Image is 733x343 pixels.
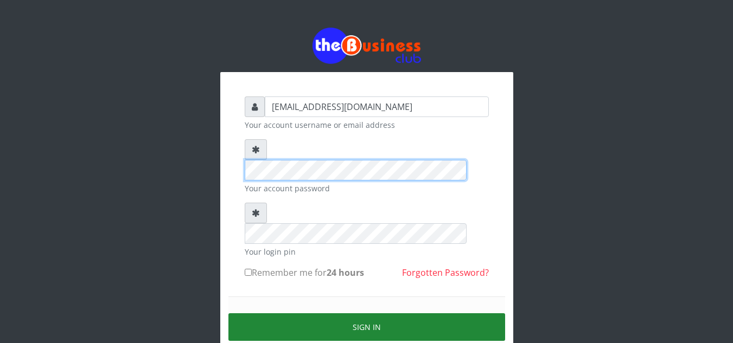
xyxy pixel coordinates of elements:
b: 24 hours [327,267,364,279]
input: Remember me for24 hours [245,269,252,276]
a: Forgotten Password? [402,267,489,279]
small: Your account username or email address [245,119,489,131]
small: Your login pin [245,246,489,257]
button: Sign in [228,313,505,341]
input: Username or email address [265,96,489,117]
label: Remember me for [245,266,364,279]
small: Your account password [245,183,489,194]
